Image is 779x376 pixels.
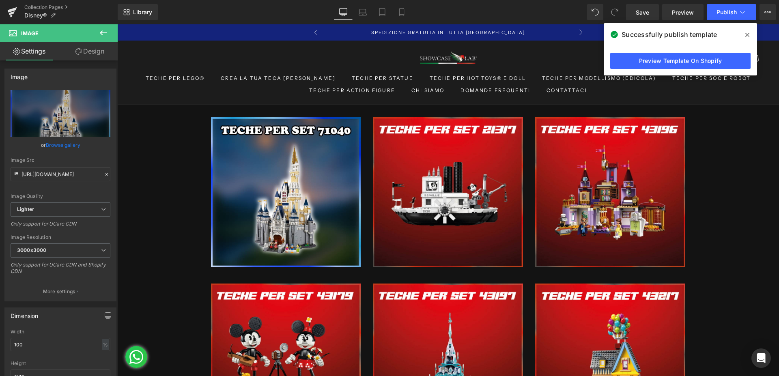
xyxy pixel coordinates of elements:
div: Only support for UCare CDN [11,221,110,232]
div: Image Resolution [11,234,110,240]
a: Teche per Statue [235,50,296,58]
div: or [11,141,110,149]
a: Laptop [353,4,372,20]
a: Teche per Soc e Robot [555,50,633,58]
div: Only support for UCare CDN and Shopify CDN [11,262,110,280]
span: Library [133,9,152,16]
span: Image [21,30,39,37]
a: New Library [118,4,158,20]
button: More settings [5,282,116,301]
b: Lighter [17,206,34,212]
a: Contattaci [429,62,470,70]
button: Redo [607,4,623,20]
a: Browse gallery [46,138,80,152]
a: Teche per Lego® [28,50,87,58]
nav: Navigazione secondaria [597,28,642,38]
a: Desktop [334,4,353,20]
span: Disney® [24,12,47,19]
a: Preview Template On Shopify [610,53,751,69]
div: Width [11,329,110,335]
span: Publish [717,9,737,15]
span: Save [636,8,649,17]
span: Preview [672,8,694,17]
button: More [760,4,776,20]
a: Teche per Hot Toys® e Doll [312,50,409,58]
div: Dimension [11,308,39,319]
p: More settings [43,288,75,295]
div: Open Intercom Messenger [751,348,771,368]
button: Publish [707,4,756,20]
b: 3000x3000 [17,247,46,253]
button: Undo [587,4,603,20]
p: SPEDIZIONE GRATUITA IN TUTTA [GEOGRAPHIC_DATA] [254,4,407,12]
a: Design [60,42,119,60]
a: Chi Siamo [294,62,327,70]
a: Tablet [372,4,392,20]
input: auto [11,338,110,351]
div: Image Quality [11,193,110,199]
a: Teche per Modellismo (Edicola) [425,50,539,58]
a: Mobile [392,4,411,20]
a: Preview [662,4,704,20]
nav: Navigazione primaria [19,50,642,71]
a: Crea la tua teca [PERSON_NAME] [103,50,218,58]
a: Collection Pages [24,4,118,11]
a: Teche per Action Figure [192,62,278,70]
img: L61 [94,93,244,243]
div: Image Src [11,157,110,163]
div: Height [11,361,110,366]
div: % [102,339,109,350]
span: Successfully publish template [622,30,717,39]
input: Link [11,167,110,181]
div: Image [11,69,28,80]
a: Domande Frequenti [343,62,413,70]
